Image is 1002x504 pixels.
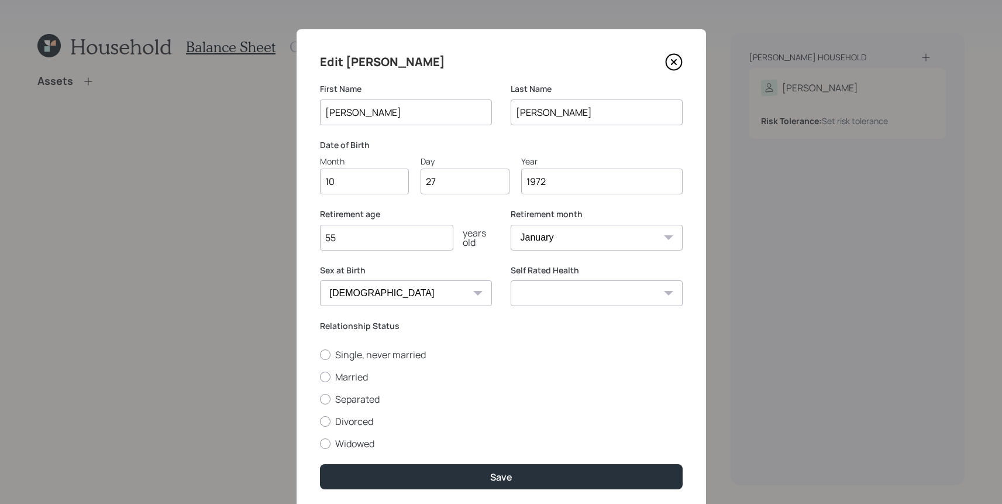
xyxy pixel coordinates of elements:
[511,208,683,220] label: Retirement month
[320,437,683,450] label: Widowed
[320,83,492,95] label: First Name
[521,155,683,167] div: Year
[320,464,683,489] button: Save
[320,348,683,361] label: Single, never married
[320,415,683,428] label: Divorced
[511,265,683,276] label: Self Rated Health
[320,320,683,332] label: Relationship Status
[453,228,492,247] div: years old
[320,265,492,276] label: Sex at Birth
[490,471,512,484] div: Save
[421,169,509,194] input: Day
[320,371,683,383] label: Married
[521,169,683,194] input: Year
[320,208,492,220] label: Retirement age
[320,393,683,406] label: Separated
[511,83,683,95] label: Last Name
[320,139,683,151] label: Date of Birth
[421,155,509,167] div: Day
[320,169,409,194] input: Month
[320,155,409,167] div: Month
[320,53,445,71] h4: Edit [PERSON_NAME]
